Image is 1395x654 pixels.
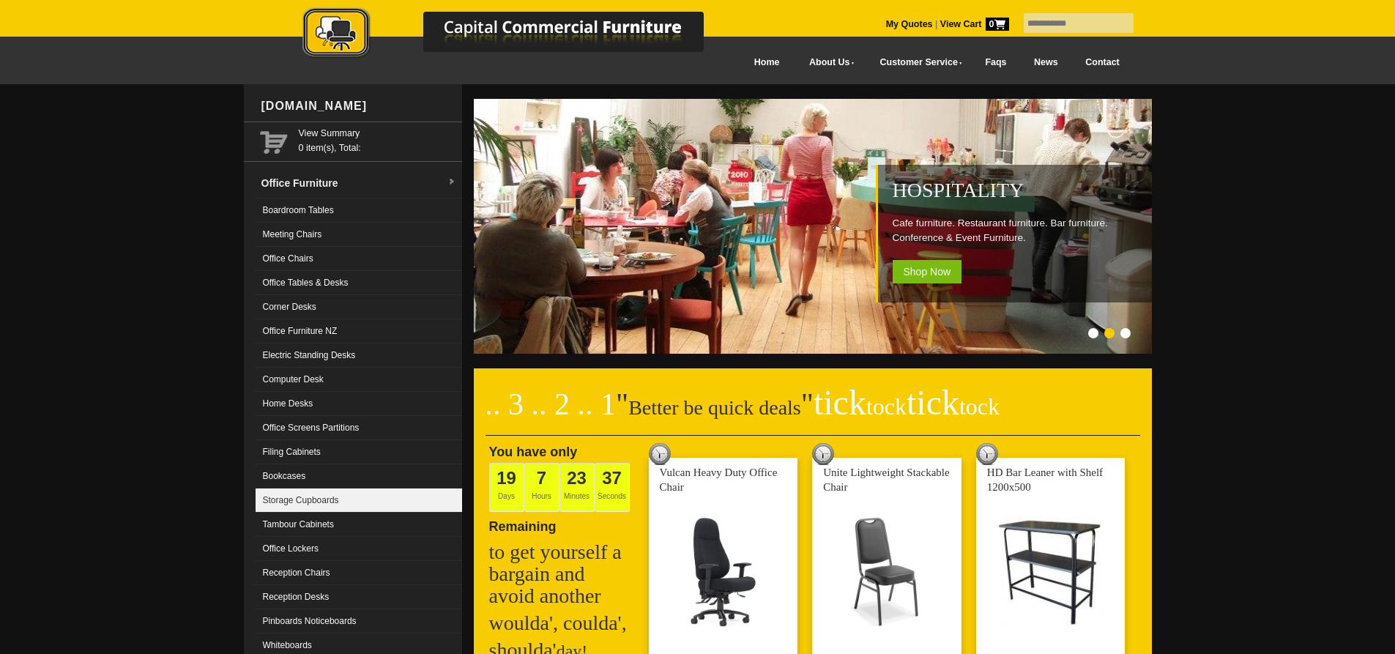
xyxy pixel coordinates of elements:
a: View Summary [299,126,456,141]
a: Filing Cabinets [256,440,462,464]
li: Page dot 2 [1104,328,1115,338]
a: About Us [793,46,863,79]
a: Bookcases [256,464,462,488]
a: Corner Desks [256,295,462,319]
span: " [801,387,1000,421]
div: [DOMAIN_NAME] [256,84,462,128]
a: Storage Cupboards [256,488,462,513]
span: 23 [567,468,587,488]
img: Capital Commercial Furniture Logo [262,7,775,61]
img: tick tock deal clock [812,443,834,465]
a: Hospitality Cafe furniture. Restaurant furniture. Bar furniture. Conference & Event Furniture. Sh... [474,346,1155,356]
span: Remaining [489,513,557,534]
span: 19 [496,468,516,488]
a: Office Lockers [256,537,462,561]
span: 7 [537,468,546,488]
img: dropdown [447,178,456,187]
a: Pinboards Noticeboards [256,609,462,633]
span: .. 3 .. 2 .. 1 [486,387,617,421]
a: Office Tables & Desks [256,271,462,295]
span: tick tick [814,383,1000,422]
a: Faqs [972,46,1021,79]
a: Boardroom Tables [256,198,462,223]
a: Office Furniture NZ [256,319,462,343]
strong: View Cart [940,19,1009,29]
img: tick tock deal clock [649,443,671,465]
a: Tambour Cabinets [256,513,462,537]
a: Home Desks [256,392,462,416]
a: Capital Commercial Furniture Logo [262,7,775,65]
a: Meeting Chairs [256,223,462,247]
span: Hours [524,463,559,512]
img: Hospitality [474,99,1155,354]
span: You have only [489,445,578,459]
p: Cafe furniture. Restaurant furniture. Bar furniture. Conference & Event Furniture. [893,216,1145,245]
a: Office Screens Partitions [256,416,462,440]
a: Office Chairs [256,247,462,271]
img: tick tock deal clock [976,443,998,465]
span: 0 item(s), Total: [299,126,456,153]
a: News [1020,46,1071,79]
a: Contact [1071,46,1133,79]
span: Seconds [595,463,630,512]
h2: woulda', coulda', [489,612,636,634]
span: tock [866,393,907,420]
span: tock [959,393,1000,420]
a: Customer Service [863,46,971,79]
span: Minutes [559,463,595,512]
span: Shop Now [893,260,962,283]
span: Days [489,463,524,512]
a: My Quotes [886,19,933,29]
span: 37 [602,468,622,488]
a: View Cart0 [937,19,1008,29]
h2: Better be quick deals [486,392,1140,436]
a: Office Furnituredropdown [256,168,462,198]
a: Computer Desk [256,368,462,392]
li: Page dot 3 [1120,328,1131,338]
a: Reception Desks [256,585,462,609]
a: Reception Chairs [256,561,462,585]
a: Electric Standing Desks [256,343,462,368]
h2: to get yourself a bargain and avoid another [489,541,636,607]
span: 0 [986,18,1009,31]
li: Page dot 1 [1088,328,1098,338]
h2: Hospitality [893,179,1145,201]
span: " [616,387,628,421]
